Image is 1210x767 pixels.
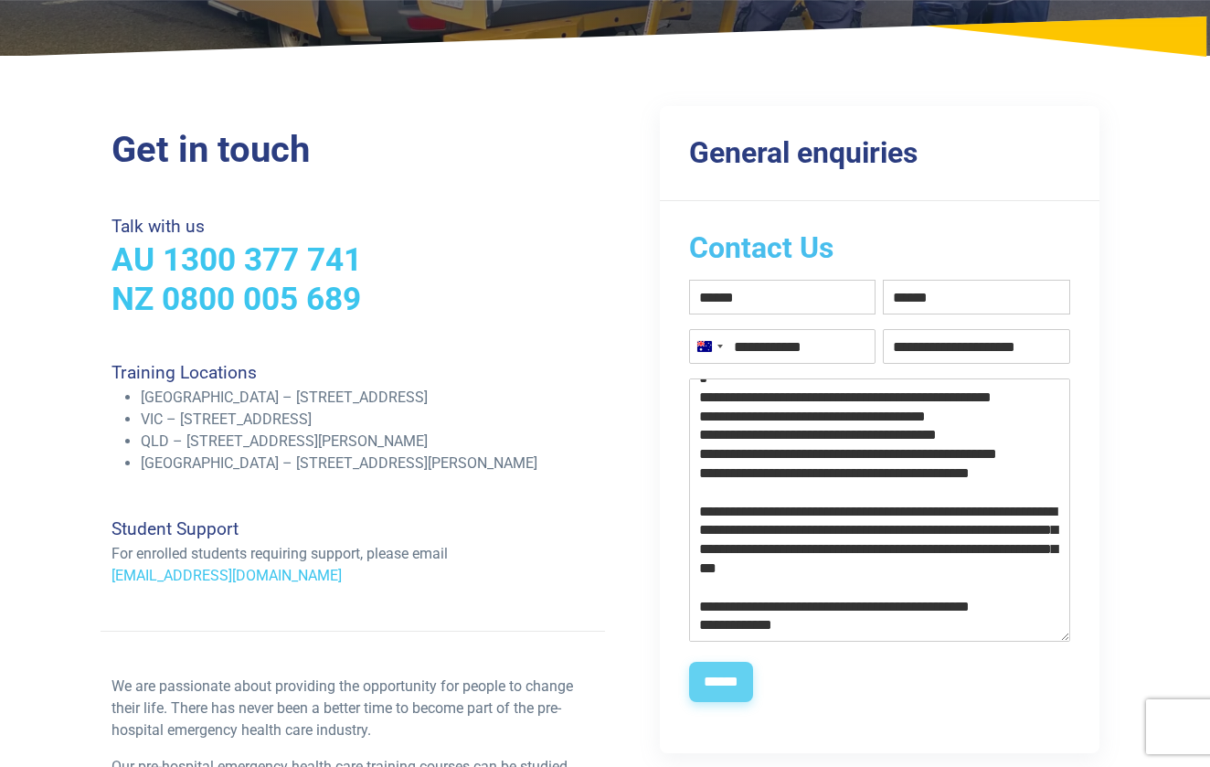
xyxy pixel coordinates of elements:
p: We are passionate about providing the opportunity for people to change their life. There has neve... [111,676,595,741]
button: Selected country [690,330,728,363]
p: For enrolled students requiring support, please email [111,543,595,565]
li: VIC – [STREET_ADDRESS] [141,409,595,431]
a: [EMAIL_ADDRESS][DOMAIN_NAME] [111,567,342,584]
li: [GEOGRAPHIC_DATA] – [STREET_ADDRESS][PERSON_NAME] [141,453,595,474]
a: NZ 0800 005 689 [111,280,361,318]
a: AU 1300 377 741 [111,240,362,279]
h4: Student Support [111,518,595,539]
h2: Get in touch [111,128,595,172]
h4: Training Locations [111,362,595,383]
li: [GEOGRAPHIC_DATA] – [STREET_ADDRESS] [141,387,595,409]
h2: Contact Us [689,230,1070,265]
li: QLD – [STREET_ADDRESS][PERSON_NAME] [141,431,595,453]
h3: General enquiries [689,135,1070,170]
h4: Talk with us [111,216,595,237]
